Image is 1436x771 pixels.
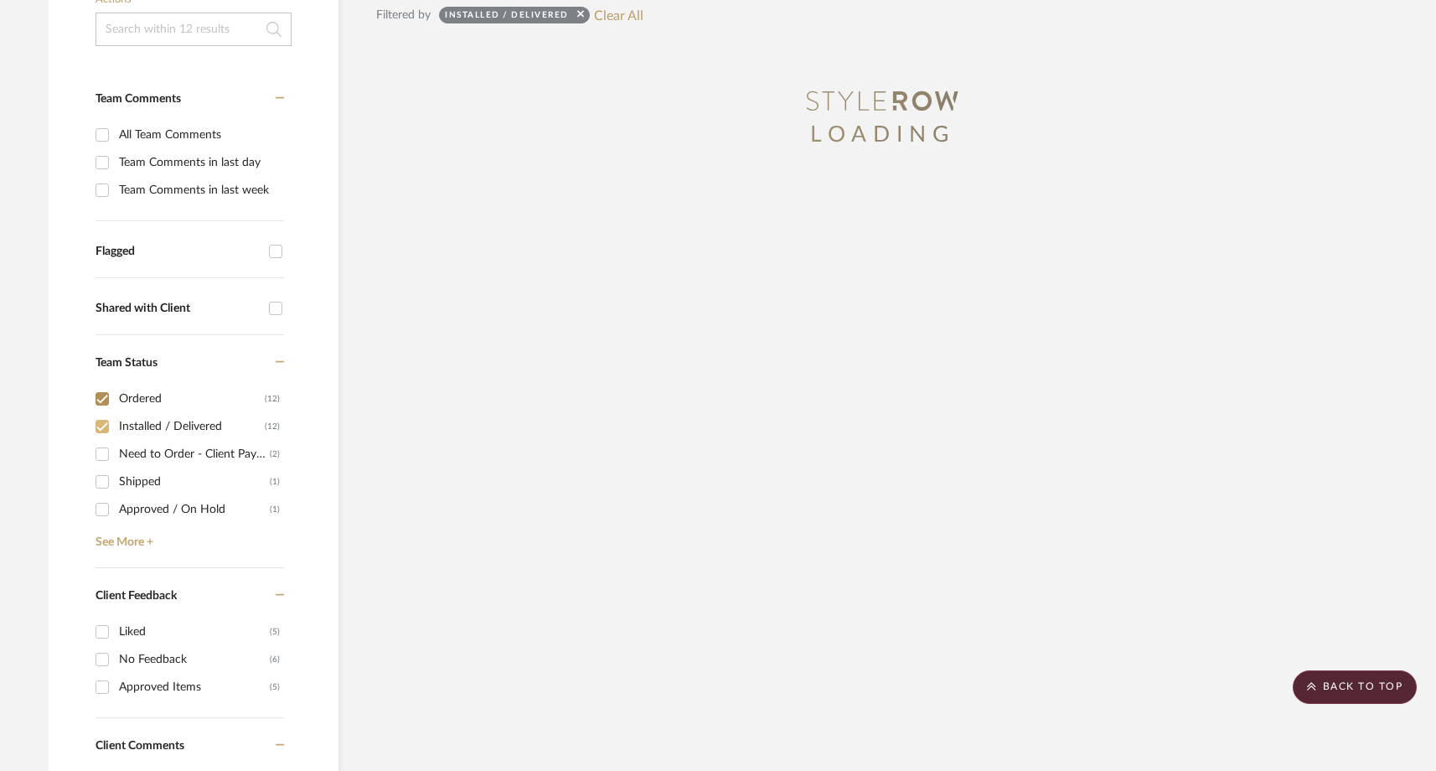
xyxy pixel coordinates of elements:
div: Need to Order - Client Payment Received [119,441,270,468]
div: (12) [265,385,280,412]
div: Flagged [96,245,261,259]
div: Shared with Client [96,302,261,316]
div: (1) [270,468,280,495]
div: (6) [270,646,280,673]
div: Installed / Delivered [119,413,265,440]
div: (12) [265,413,280,440]
button: Clear All [594,4,643,26]
div: (5) [270,674,280,701]
div: Team Comments in last day [119,149,280,176]
div: (2) [270,441,280,468]
div: Team Comments in last week [119,177,280,204]
div: Approved / On Hold [119,496,270,523]
div: Shipped [119,468,270,495]
span: LOADING [810,124,954,146]
div: Liked [119,618,270,645]
span: Team Status [96,357,158,369]
a: See More + [91,523,284,550]
span: Team Comments [96,93,181,105]
div: Ordered [119,385,265,412]
div: (1) [270,496,280,523]
div: Filtered by [376,6,431,24]
span: Client Feedback [96,590,177,602]
div: No Feedback [119,646,270,673]
div: All Team Comments [119,122,280,148]
div: (5) [270,618,280,645]
input: Search within 12 results [96,13,292,46]
div: Approved Items [119,674,270,701]
scroll-to-top-button: BACK TO TOP [1293,670,1417,704]
span: Client Comments [96,740,184,752]
div: Installed / Delivered [445,9,569,26]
